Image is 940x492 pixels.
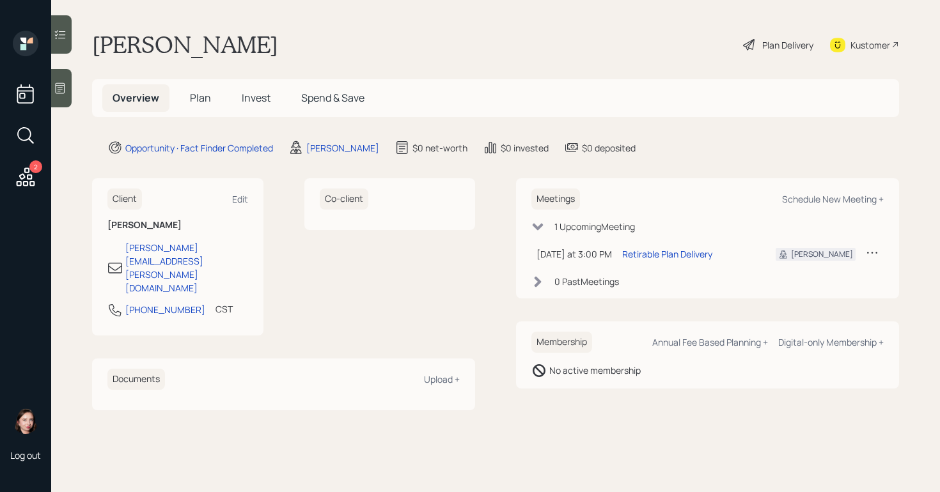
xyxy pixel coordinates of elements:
[537,247,612,261] div: [DATE] at 3:00 PM
[582,141,636,155] div: $0 deposited
[107,369,165,390] h6: Documents
[232,193,248,205] div: Edit
[782,193,884,205] div: Schedule New Meeting +
[531,332,592,353] h6: Membership
[549,364,641,377] div: No active membership
[190,91,211,105] span: Plan
[107,188,142,210] h6: Client
[791,249,853,260] div: [PERSON_NAME]
[215,302,233,316] div: CST
[301,91,364,105] span: Spend & Save
[107,220,248,231] h6: [PERSON_NAME]
[554,275,619,288] div: 0 Past Meeting s
[29,160,42,173] div: 2
[424,373,460,385] div: Upload +
[92,31,278,59] h1: [PERSON_NAME]
[113,91,159,105] span: Overview
[554,220,635,233] div: 1 Upcoming Meeting
[762,38,813,52] div: Plan Delivery
[320,188,368,210] h6: Co-client
[125,141,273,155] div: Opportunity · Fact Finder Completed
[501,141,549,155] div: $0 invested
[125,241,248,295] div: [PERSON_NAME][EMAIL_ADDRESS][PERSON_NAME][DOMAIN_NAME]
[10,449,41,461] div: Log out
[622,247,712,261] div: Retirable Plan Delivery
[306,141,379,155] div: [PERSON_NAME]
[242,91,270,105] span: Invest
[13,408,38,434] img: aleksandra-headshot.png
[412,141,467,155] div: $0 net-worth
[125,303,205,316] div: [PHONE_NUMBER]
[850,38,890,52] div: Kustomer
[652,336,768,348] div: Annual Fee Based Planning +
[778,336,884,348] div: Digital-only Membership +
[531,188,580,210] h6: Meetings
